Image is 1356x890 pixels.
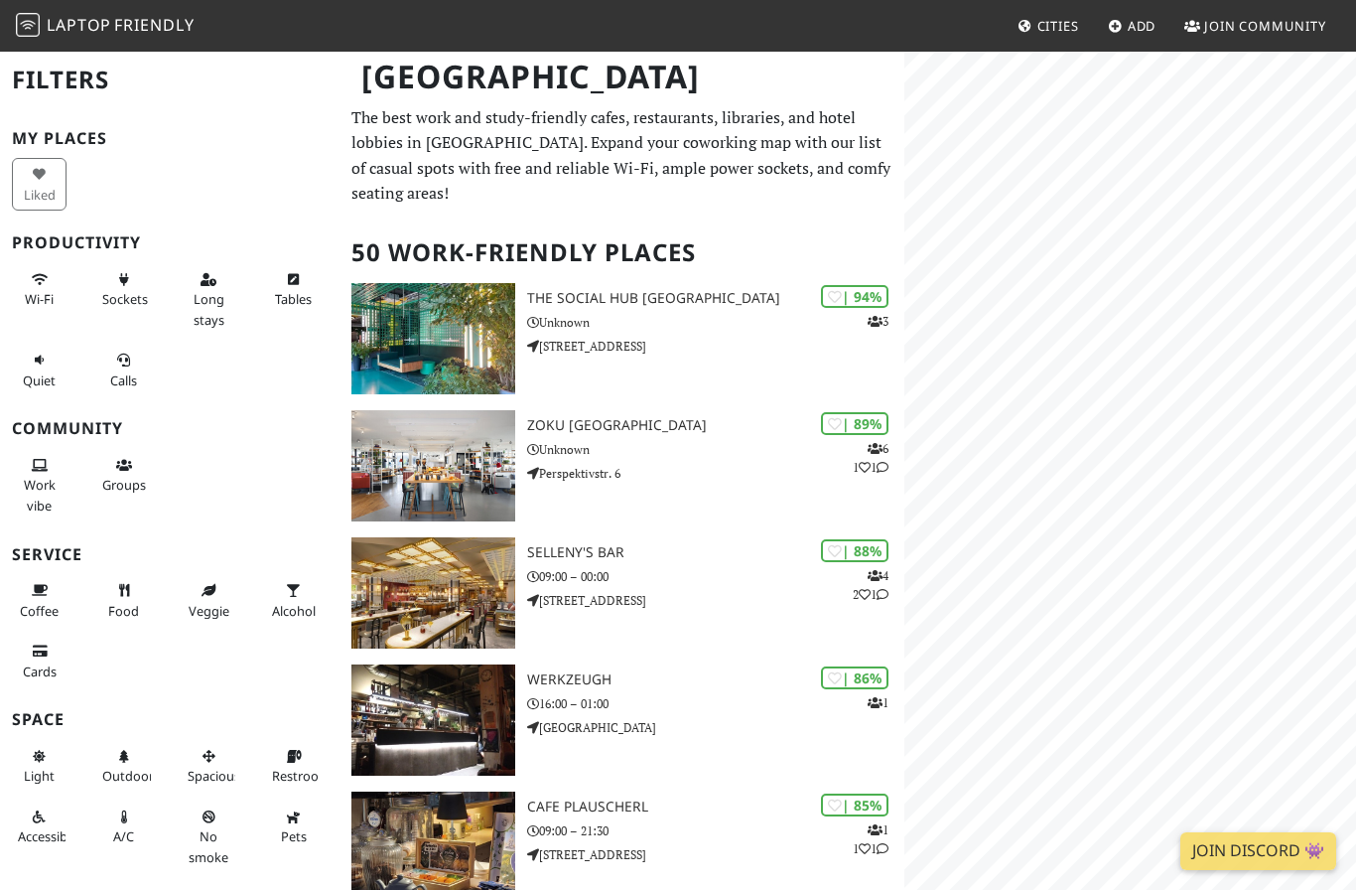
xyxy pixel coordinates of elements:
[24,476,56,514] span: People working
[351,665,516,776] img: WerkzeugH
[23,371,56,389] span: Quiet
[96,740,151,793] button: Outdoor
[351,537,516,649] img: SELLENY'S Bar
[351,410,516,521] img: Zoku Vienna
[527,845,903,864] p: [STREET_ADDRESS]
[12,801,67,853] button: Accessible
[12,740,67,793] button: Light
[821,412,888,435] div: | 89%
[527,464,903,483] p: Perspektivstr. 6
[1176,8,1334,44] a: Join Community
[12,129,328,148] h3: My Places
[1037,17,1079,35] span: Cities
[12,50,328,110] h2: Filters
[266,574,321,627] button: Alcohol
[1128,17,1156,35] span: Add
[351,222,892,283] h2: 50 Work-Friendly Places
[275,290,312,308] span: Work-friendly tables
[24,767,55,785] span: Natural light
[853,439,888,477] p: 6 1 1
[182,801,236,873] button: No smoke
[527,337,903,356] p: [STREET_ADDRESS]
[272,767,331,785] span: Restroom
[25,290,54,308] span: Stable Wi-Fi
[12,419,328,438] h3: Community
[16,13,40,37] img: LaptopFriendly
[102,290,148,308] span: Power sockets
[527,718,903,737] p: [GEOGRAPHIC_DATA]
[194,290,224,328] span: Long stays
[527,544,903,561] h3: SELLENY'S Bar
[96,344,151,396] button: Calls
[113,827,134,845] span: Air conditioned
[345,50,900,104] h1: [GEOGRAPHIC_DATA]
[189,827,228,865] span: Smoke free
[868,312,888,331] p: 3
[1010,8,1087,44] a: Cities
[351,105,892,207] p: The best work and study-friendly cafes, restaurants, libraries, and hotel lobbies in [GEOGRAPHIC_...
[189,602,229,620] span: Veggie
[266,263,321,316] button: Tables
[12,344,67,396] button: Quiet
[182,574,236,627] button: Veggie
[527,313,903,332] p: Unknown
[266,801,321,853] button: Pets
[96,801,151,853] button: A/C
[108,602,139,620] span: Food
[110,371,137,389] span: Video/audio calls
[821,285,888,308] div: | 94%
[12,574,67,627] button: Coffee
[527,799,903,816] h3: Cafe Plauscherl
[1204,17,1326,35] span: Join Community
[20,602,59,620] span: Coffee
[821,539,888,562] div: | 88%
[12,263,67,316] button: Wi-Fi
[339,410,904,521] a: Zoku Vienna | 89% 611 Zoku [GEOGRAPHIC_DATA] Unknown Perspektivstr. 6
[853,820,888,858] p: 1 1 1
[12,449,67,521] button: Work vibe
[47,14,111,36] span: Laptop
[1100,8,1164,44] a: Add
[527,290,903,307] h3: The Social Hub [GEOGRAPHIC_DATA]
[114,14,194,36] span: Friendly
[821,794,888,816] div: | 85%
[16,9,195,44] a: LaptopFriendly LaptopFriendly
[339,665,904,776] a: WerkzeugH | 86% 1 WerkzeugH 16:00 – 01:00 [GEOGRAPHIC_DATA]
[281,827,307,845] span: Pet friendly
[188,767,240,785] span: Spacious
[339,283,904,394] a: The Social Hub Vienna | 94% 3 The Social Hub [GEOGRAPHIC_DATA] Unknown [STREET_ADDRESS]
[868,693,888,712] p: 1
[102,476,146,494] span: Group tables
[853,566,888,604] p: 4 2 1
[96,263,151,316] button: Sockets
[182,263,236,336] button: Long stays
[527,821,903,840] p: 09:00 – 21:30
[272,602,316,620] span: Alcohol
[23,663,57,680] span: Credit cards
[12,710,328,729] h3: Space
[96,449,151,502] button: Groups
[339,537,904,649] a: SELLENY'S Bar | 88% 421 SELLENY'S Bar 09:00 – 00:00 [STREET_ADDRESS]
[1180,832,1336,870] a: Join Discord 👾
[527,567,903,586] p: 09:00 – 00:00
[527,440,903,459] p: Unknown
[96,574,151,627] button: Food
[12,233,328,252] h3: Productivity
[527,671,903,688] h3: WerkzeugH
[12,545,328,564] h3: Service
[102,767,154,785] span: Outdoor area
[18,827,77,845] span: Accessible
[821,667,888,689] div: | 86%
[266,740,321,793] button: Restroom
[12,635,67,687] button: Cards
[182,740,236,793] button: Spacious
[351,283,516,394] img: The Social Hub Vienna
[527,591,903,610] p: [STREET_ADDRESS]
[527,694,903,713] p: 16:00 – 01:00
[527,417,903,434] h3: Zoku [GEOGRAPHIC_DATA]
